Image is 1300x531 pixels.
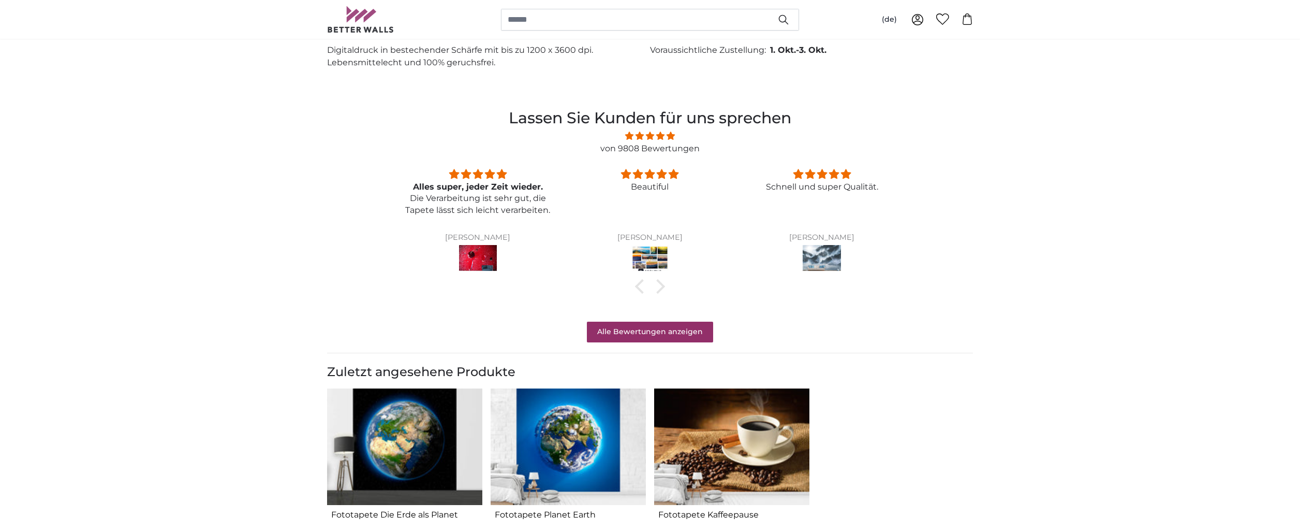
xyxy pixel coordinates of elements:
a: Fototapete Die Erde als Planet [331,510,478,530]
div: [PERSON_NAME] [404,234,551,242]
p: Die Verarbeitung ist sehr gut, die Tapete lässt sich leicht verarbeiten. [404,193,551,216]
div: [PERSON_NAME] [577,234,723,242]
a: Fototapete Kaffeepause [658,510,805,530]
img: Fototapete Der Wolf in den Wäldern [803,245,841,274]
div: 5 stars [404,167,551,181]
h3: Zuletzt angesehene Produkte [327,364,973,380]
p: Schnell und super Qualität. [748,181,895,193]
img: Stockfoto [631,245,669,274]
div: Alles super, jeder Zeit wieder. [404,181,551,193]
div: [PERSON_NAME] [748,234,895,242]
div: 5 stars [748,167,895,181]
img: photo-wallpaper-antique-compass-xl [654,389,809,506]
img: Fototapete Die Kirsche [459,245,497,274]
p: Voraussichtliche Zustellung: [650,44,766,56]
img: photo-wallpaper-antique-compass-xl [327,389,482,506]
span: 3. Okt. [799,45,826,55]
span: 4.81 stars [392,130,908,142]
p: Beautiful [577,181,723,193]
img: photo-wallpaper-antique-compass-xl [491,389,646,506]
a: Fototapete Planet Earth [495,510,642,530]
img: Betterwalls [327,6,394,33]
p: Digitaldruck in bestechender Schärfe mit bis zu 1200 x 3600 dpi. Lebensmittelecht und 100% geruch... [327,44,642,69]
div: 5 stars [577,167,723,181]
a: von 9808 Bewertungen [600,143,700,153]
button: (de) [874,10,905,29]
a: Alle Bewertungen anzeigen [587,322,713,342]
h2: Lassen Sie Kunden für uns sprechen [392,106,908,130]
b: - [770,45,826,55]
span: 1. Okt. [770,45,796,55]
